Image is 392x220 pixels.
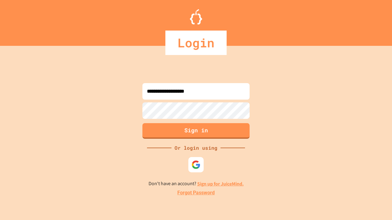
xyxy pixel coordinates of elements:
img: Logo.svg [190,9,202,24]
a: Sign up for JuiceMind. [197,181,244,187]
img: google-icon.svg [191,160,201,169]
button: Sign in [142,123,250,139]
p: Don't have an account? [149,180,244,188]
div: Login [165,31,227,55]
a: Forgot Password [177,189,215,196]
div: Or login using [171,144,221,152]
